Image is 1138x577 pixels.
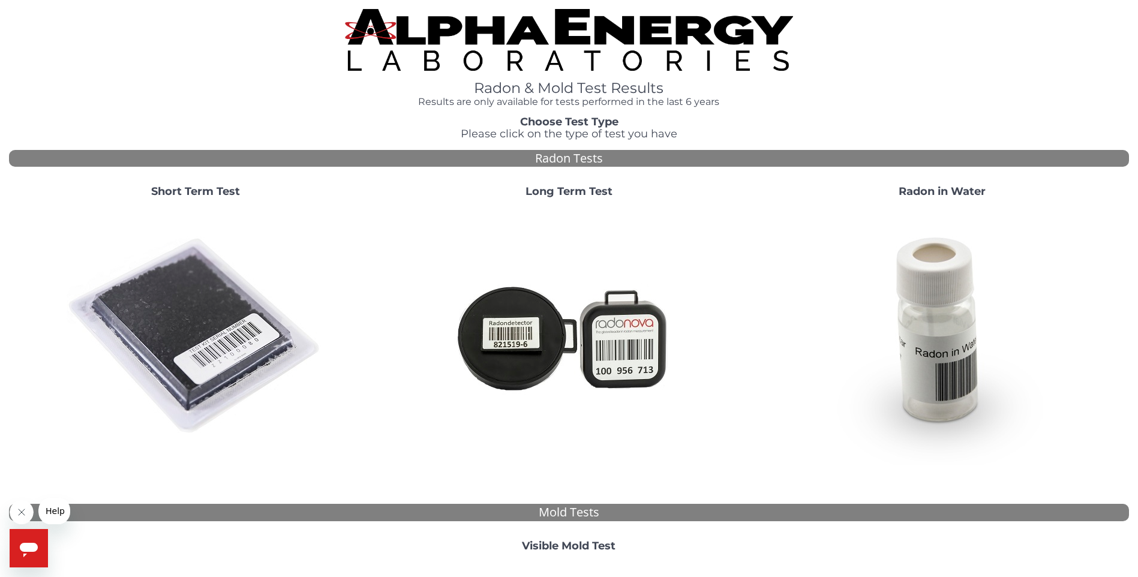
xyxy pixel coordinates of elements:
iframe: Button to launch messaging window [10,529,48,567]
span: Please click on the type of test you have [461,127,677,140]
div: Mold Tests [9,504,1129,521]
div: Radon Tests [9,150,1129,167]
img: Radtrak2vsRadtrak3.jpg [440,208,698,465]
h1: Radon & Mold Test Results [345,80,793,96]
strong: Radon in Water [899,185,986,198]
h4: Results are only available for tests performed in the last 6 years [345,97,793,107]
strong: Choose Test Type [520,115,618,128]
img: TightCrop.jpg [345,9,793,71]
strong: Long Term Test [526,185,612,198]
strong: Short Term Test [151,185,240,198]
img: RadoninWater.jpg [813,208,1071,465]
iframe: Close message [10,500,34,524]
iframe: Message from company [38,498,70,524]
strong: Visible Mold Test [522,539,615,552]
img: ShortTerm.jpg [67,208,325,465]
